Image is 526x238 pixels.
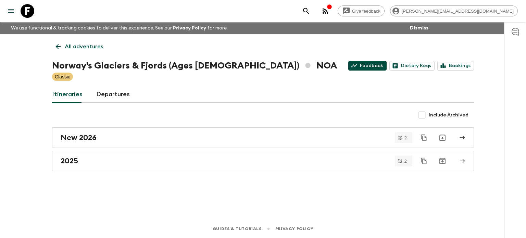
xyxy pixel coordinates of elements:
a: All adventures [52,40,107,53]
button: Duplicate [418,155,430,167]
a: Guides & Tutorials [213,225,262,233]
button: Archive [436,154,449,168]
a: Privacy Policy [173,26,206,30]
a: Feedback [348,61,387,71]
a: Itineraries [52,86,83,103]
button: menu [4,4,18,18]
p: Classic [55,73,70,80]
span: Include Archived [429,112,468,118]
a: 2025 [52,151,474,171]
span: 2 [400,136,411,140]
button: Archive [436,131,449,145]
a: Privacy Policy [275,225,313,233]
a: Dietary Reqs [389,61,435,71]
a: Give feedback [338,5,385,16]
span: Give feedback [348,9,384,14]
h2: 2025 [61,156,78,165]
h2: New 2026 [61,133,97,142]
button: Duplicate [418,131,430,144]
p: All adventures [65,42,103,51]
button: Dismiss [408,23,430,33]
h1: Norway's Glaciers & Fjords (Ages [DEMOGRAPHIC_DATA]) NOA [52,59,337,73]
span: 2 [400,159,411,163]
div: [PERSON_NAME][EMAIL_ADDRESS][DOMAIN_NAME] [390,5,518,16]
p: We use functional & tracking cookies to deliver this experience. See our for more. [8,22,230,34]
a: Departures [96,86,130,103]
button: search adventures [299,4,313,18]
a: Bookings [437,61,474,71]
span: [PERSON_NAME][EMAIL_ADDRESS][DOMAIN_NAME] [398,9,517,14]
a: New 2026 [52,127,474,148]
